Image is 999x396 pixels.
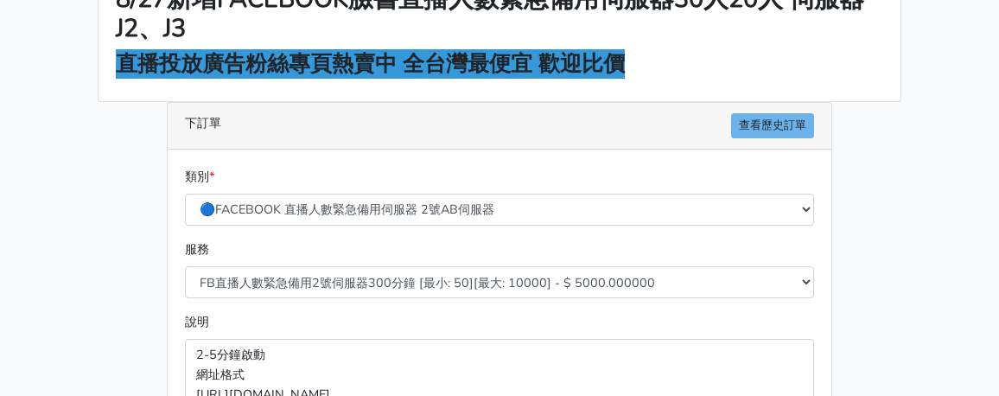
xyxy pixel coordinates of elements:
label: 類別 [185,167,214,187]
label: 服務 [185,240,209,259]
strong: 直播投放廣告粉絲專頁熱賣中 全台灣最便宜 歡迎比價 [116,49,625,79]
label: 說明 [185,312,209,332]
a: 查看歷史訂單 [731,113,814,138]
div: 下訂單 [168,103,831,150]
